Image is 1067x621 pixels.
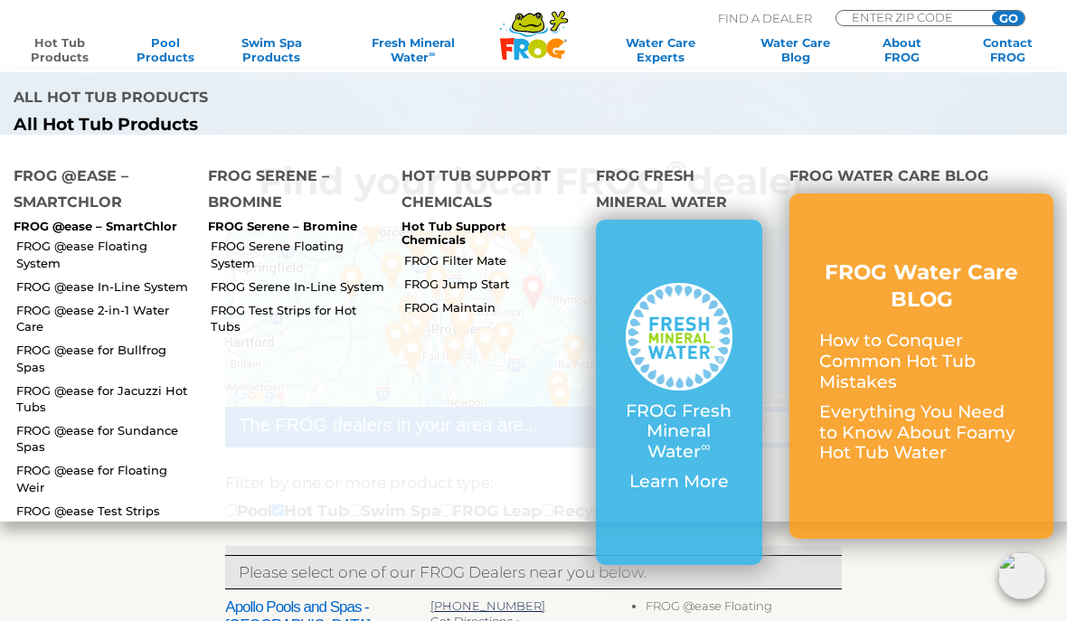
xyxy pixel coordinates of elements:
[14,220,181,234] p: FROG @ease – SmartChlor
[16,302,194,334] a: FROG @ease 2-in-1 Water Care
[208,163,375,220] h4: FROG Serene – Bromine
[754,35,836,64] a: Water CareBlog
[401,163,569,220] h4: Hot Tub Support Chemicals
[646,598,842,619] li: FROG @ease Floating
[124,35,206,64] a: PoolProducts
[998,552,1045,599] img: openIcon
[861,35,943,64] a: AboutFROG
[18,35,100,64] a: Hot TubProducts
[401,220,569,248] p: Hot Tub Support Chemicals
[429,49,435,59] sup: ∞
[16,342,194,374] a: FROG @ease for Bullfrog Spas
[231,35,313,64] a: Swim SpaProducts
[16,503,194,519] a: FROG @ease Test Strips
[14,115,520,136] a: All Hot Tub Products
[211,278,389,295] a: FROG Serene In-Line System
[14,163,181,220] h4: FROG @ease – SmartChlor
[701,438,710,455] sup: ∞
[336,35,490,64] a: Fresh MineralWater∞
[16,382,194,415] a: FROG @ease for Jacuzzi Hot Tubs
[16,278,194,295] a: FROG @ease In-Line System
[596,163,763,220] h4: FROG Fresh Mineral Water
[626,401,733,463] p: FROG Fresh Mineral Water
[789,163,1053,193] h4: FROG Water Care Blog
[992,11,1025,25] input: GO
[14,84,520,115] h4: All Hot Tub Products
[208,220,375,234] p: FROG Serene – Bromine
[967,35,1049,64] a: ContactFROG
[718,10,812,26] p: Find A Dealer
[626,283,733,502] a: FROG Fresh Mineral Water∞ Learn More
[819,259,1024,314] h3: FROG Water Care BLOG
[819,259,1024,474] a: FROG Water Care BLOG How to Conquer Common Hot Tub Mistakes Everything You Need to Know About Foa...
[16,238,194,270] a: FROG @ease Floating System
[850,11,972,24] input: Zip Code Form
[590,35,731,64] a: Water CareExperts
[239,560,827,584] p: Please select one of our FROG Dealers near you below.
[211,238,389,270] a: FROG Serene Floating System
[211,302,389,334] a: FROG Test Strips for Hot Tubs
[626,472,733,493] p: Learn More
[404,299,582,315] a: FROG Maintain
[16,462,194,494] a: FROG @ease for Floating Weir
[404,276,582,292] a: FROG Jump Start
[404,252,582,268] a: FROG Filter Mate
[819,402,1024,464] p: Everything You Need to Know About Foamy Hot Tub Water
[16,422,194,455] a: FROG @ease for Sundance Spas
[819,331,1024,392] p: How to Conquer Common Hot Tub Mistakes
[430,598,545,613] a: [PHONE_NUMBER]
